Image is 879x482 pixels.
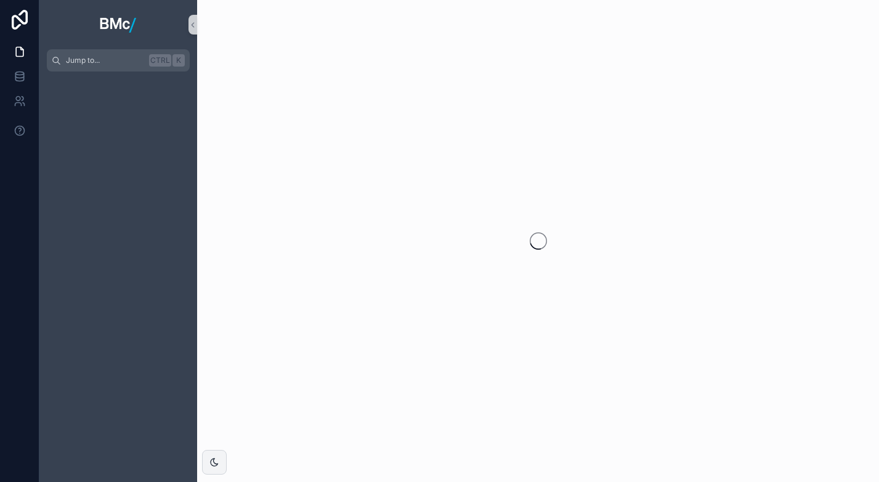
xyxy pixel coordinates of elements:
[174,55,184,65] span: K
[149,54,171,67] span: Ctrl
[66,55,144,65] span: Jump to...
[47,49,190,71] button: Jump to...CtrlK
[100,15,137,35] img: App logo
[39,71,197,94] div: scrollable content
